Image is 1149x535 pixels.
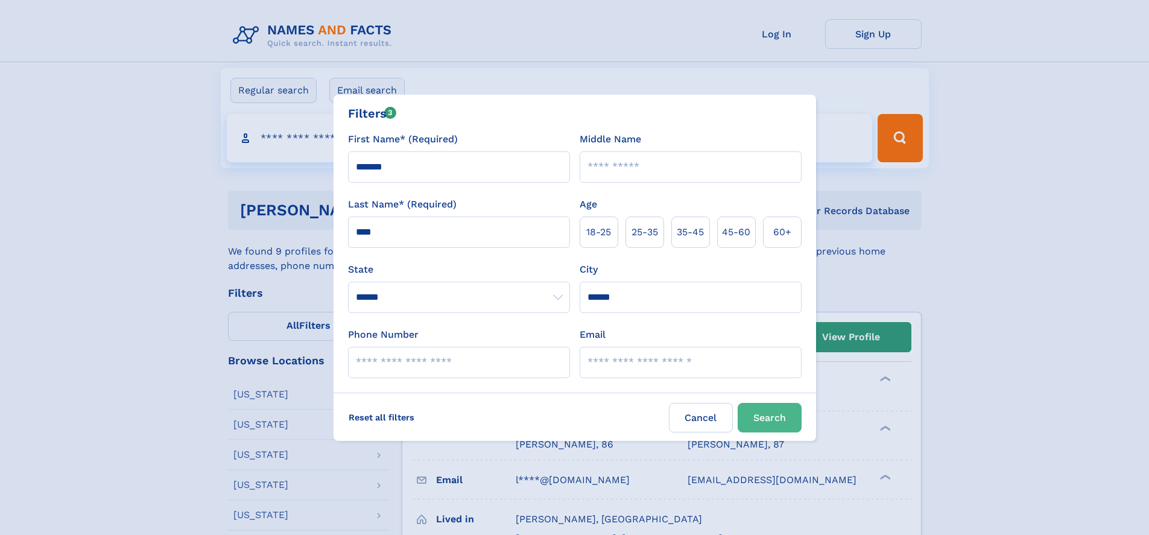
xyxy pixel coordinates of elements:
[631,225,658,239] span: 25‑35
[348,262,570,277] label: State
[580,132,641,147] label: Middle Name
[586,225,611,239] span: 18‑25
[738,403,802,432] button: Search
[348,132,458,147] label: First Name* (Required)
[677,225,704,239] span: 35‑45
[348,328,419,342] label: Phone Number
[348,197,457,212] label: Last Name* (Required)
[341,403,422,432] label: Reset all filters
[580,197,597,212] label: Age
[580,262,598,277] label: City
[669,403,733,432] label: Cancel
[348,104,397,122] div: Filters
[580,328,606,342] label: Email
[722,225,750,239] span: 45‑60
[773,225,791,239] span: 60+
